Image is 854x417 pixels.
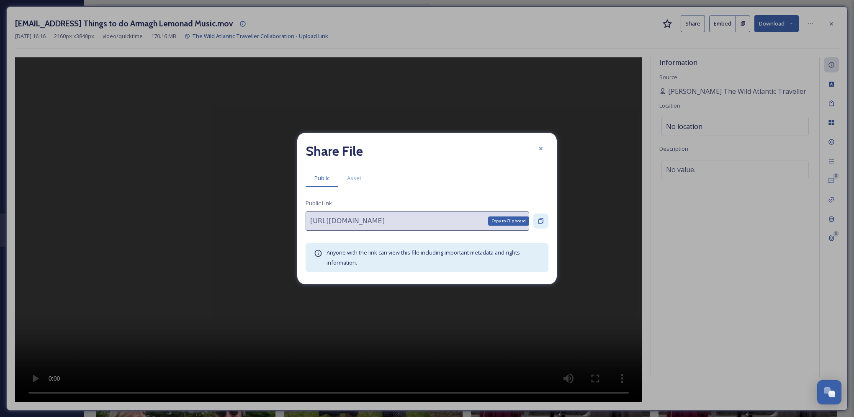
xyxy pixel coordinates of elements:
[347,174,361,182] span: Asset
[817,380,841,404] button: Open Chat
[306,199,332,207] span: Public Link
[314,174,329,182] span: Public
[306,141,363,161] h2: Share File
[488,216,529,226] div: Copy to Clipboard
[327,249,520,266] span: Anyone with the link can view this file including important metadata and rights information.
